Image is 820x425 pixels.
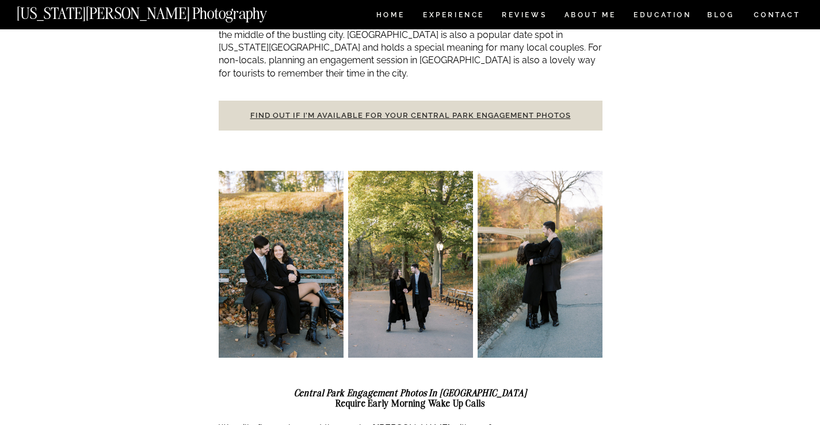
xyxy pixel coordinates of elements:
a: Experience [423,12,483,21]
strong: Require Early Morning Wake Up Calls [294,387,527,409]
a: HOME [374,12,407,21]
a: ABOUT ME [564,12,616,21]
a: BLOG [707,12,735,21]
a: CONTACT [753,9,801,21]
img: NYC Engagement photos in Central Park [478,171,602,358]
a: EDUCATION [632,12,693,21]
a: [US_STATE][PERSON_NAME] Photography [17,6,306,16]
a: Find out if I’m available for your Central Park engagement photos [250,111,571,120]
em: Central Park Engagement Photos in [GEOGRAPHIC_DATA] [294,387,527,399]
a: REVIEWS [502,12,545,21]
img: Central Park Engagement Photos NYC [348,171,473,358]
